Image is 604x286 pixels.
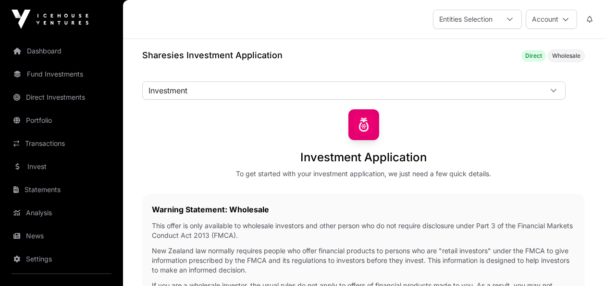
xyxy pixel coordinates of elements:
[152,246,575,275] p: New Zealand law normally requires people who offer financial products to persons who are "retail ...
[8,202,115,223] a: Analysis
[8,40,115,62] a: Dashboard
[8,156,115,177] a: Invest
[433,10,498,28] div: Entities Selection
[152,204,575,215] h2: Warning Statement: Wholesale
[8,179,115,200] a: Statements
[300,150,427,165] h1: Investment Application
[525,52,542,60] span: Direct
[526,10,577,29] button: Account
[142,49,283,62] h1: Sharesies Investment Application
[143,82,542,99] span: Investment
[8,87,115,108] a: Direct Investments
[8,133,115,154] a: Transactions
[552,52,580,60] span: Wholesale
[8,110,115,131] a: Portfolio
[236,169,491,179] div: To get started with your investment application, we just need a few quick details.
[8,64,115,85] a: Fund Investments
[12,10,88,29] img: Icehouse Ventures Logo
[348,109,379,140] img: Sharesies
[8,248,115,270] a: Settings
[152,221,575,240] p: This offer is only available to wholesale investors and other person who do not require disclosur...
[8,225,115,247] a: News
[556,240,604,286] iframe: Chat Widget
